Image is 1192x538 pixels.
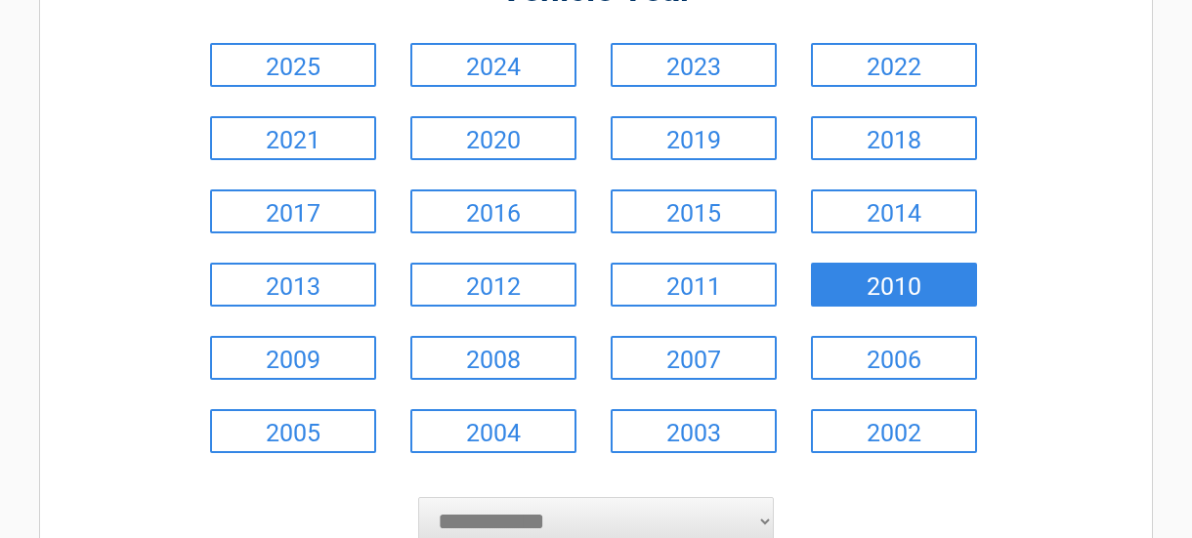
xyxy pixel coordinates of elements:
a: 2009 [210,336,376,380]
a: 2015 [611,189,777,233]
a: 2020 [410,116,576,160]
a: 2004 [410,409,576,453]
a: 2010 [811,263,977,307]
a: 2006 [811,336,977,380]
a: 2017 [210,189,376,233]
a: 2013 [210,263,376,307]
a: 2012 [410,263,576,307]
a: 2008 [410,336,576,380]
a: 2022 [811,43,977,87]
a: 2016 [410,189,576,233]
a: 2024 [410,43,576,87]
a: 2003 [611,409,777,453]
a: 2005 [210,409,376,453]
a: 2021 [210,116,376,160]
a: 2025 [210,43,376,87]
a: 2011 [611,263,777,307]
a: 2023 [611,43,777,87]
a: 2002 [811,409,977,453]
a: 2018 [811,116,977,160]
a: 2019 [611,116,777,160]
a: 2007 [611,336,777,380]
a: 2014 [811,189,977,233]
